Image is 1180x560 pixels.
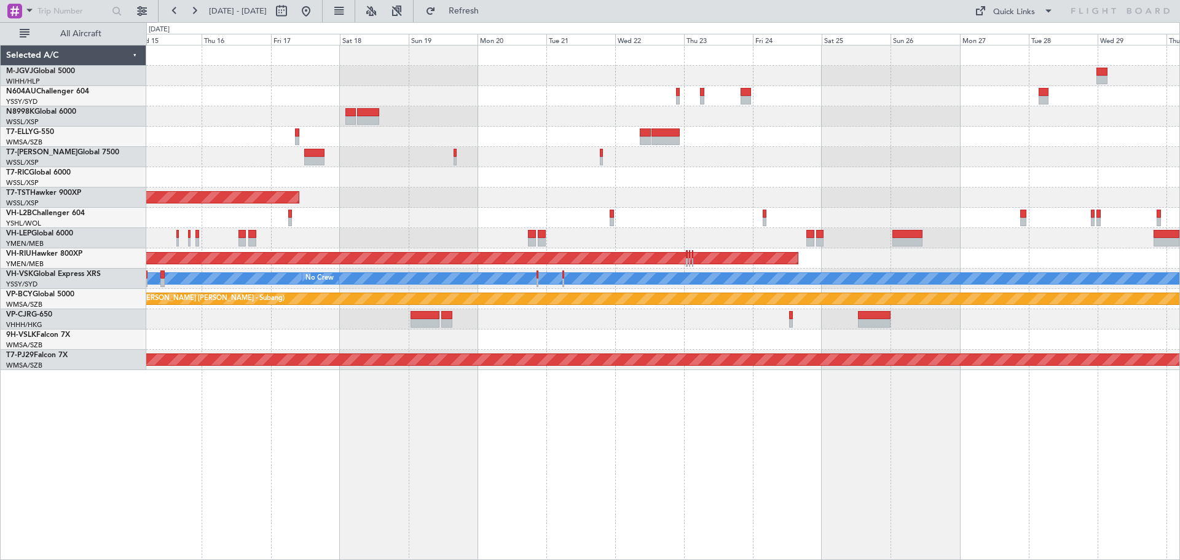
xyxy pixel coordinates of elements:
[1029,34,1098,45] div: Tue 28
[133,34,202,45] div: Wed 15
[6,311,31,318] span: VP-CJR
[6,361,42,370] a: WMSA/SZB
[6,189,30,197] span: T7-TST
[6,108,76,116] a: N8998KGlobal 6000
[149,25,170,35] div: [DATE]
[6,97,37,106] a: YSSY/SYD
[6,108,34,116] span: N8998K
[6,68,33,75] span: M-JGVJ
[340,34,409,45] div: Sat 18
[753,34,822,45] div: Fri 24
[6,259,44,269] a: YMEN/MEB
[6,210,32,217] span: VH-L2B
[209,6,267,17] span: [DATE] - [DATE]
[202,34,270,45] div: Thu 16
[409,34,478,45] div: Sun 19
[6,291,33,298] span: VP-BCY
[6,149,119,156] a: T7-[PERSON_NAME]Global 7500
[6,352,34,359] span: T7-PJ29
[6,341,42,350] a: WMSA/SZB
[6,88,36,95] span: N604AU
[960,34,1029,45] div: Mon 27
[6,280,37,289] a: YSSY/SYD
[6,178,39,187] a: WSSL/XSP
[305,269,334,288] div: No Crew
[615,34,684,45] div: Wed 22
[32,30,130,38] span: All Aircraft
[6,199,39,208] a: WSSL/XSP
[6,291,74,298] a: VP-BCYGlobal 5000
[6,331,36,339] span: 9H-VSLK
[891,34,959,45] div: Sun 26
[969,1,1060,21] button: Quick Links
[6,270,33,278] span: VH-VSK
[37,2,108,20] input: Trip Number
[6,158,39,167] a: WSSL/XSP
[6,77,40,86] a: WIHH/HLP
[6,250,31,258] span: VH-RIU
[6,250,82,258] a: VH-RIUHawker 800XP
[6,68,75,75] a: M-JGVJGlobal 5000
[6,210,85,217] a: VH-L2BChallenger 604
[993,6,1035,18] div: Quick Links
[6,352,68,359] a: T7-PJ29Falcon 7X
[6,149,77,156] span: T7-[PERSON_NAME]
[6,230,73,237] a: VH-LEPGlobal 6000
[6,189,81,197] a: T7-TSTHawker 900XP
[6,300,42,309] a: WMSA/SZB
[684,34,753,45] div: Thu 23
[822,34,891,45] div: Sat 25
[6,311,52,318] a: VP-CJRG-650
[6,219,41,228] a: YSHL/WOL
[1098,34,1166,45] div: Wed 29
[6,88,89,95] a: N604AUChallenger 604
[6,239,44,248] a: YMEN/MEB
[420,1,494,21] button: Refresh
[6,117,39,127] a: WSSL/XSP
[6,128,33,136] span: T7-ELLY
[438,7,490,15] span: Refresh
[6,320,42,329] a: VHHH/HKG
[6,230,31,237] span: VH-LEP
[6,128,54,136] a: T7-ELLYG-550
[271,34,340,45] div: Fri 17
[6,169,71,176] a: T7-RICGlobal 6000
[6,138,42,147] a: WMSA/SZB
[546,34,615,45] div: Tue 21
[478,34,546,45] div: Mon 20
[6,270,101,278] a: VH-VSKGlobal Express XRS
[6,169,29,176] span: T7-RIC
[6,331,70,339] a: 9H-VSLKFalcon 7X
[14,24,133,44] button: All Aircraft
